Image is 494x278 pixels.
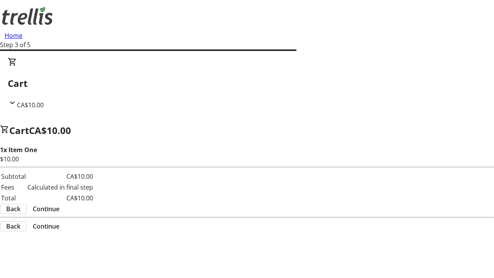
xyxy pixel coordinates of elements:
h2: Cart [8,76,486,90]
span: Back [6,222,20,231]
div: CartCA$10.00 [8,57,486,110]
td: Subtotal [1,171,26,181]
span: Back [6,204,20,214]
td: CA$10.00 [27,171,93,181]
span: CA$10.00 [29,124,71,137]
td: CA$10.00 [27,193,93,203]
span: Continue [33,204,59,214]
span: Continue [33,222,59,231]
button: Continue [27,222,66,231]
td: Calculated in final step [27,182,93,192]
td: Total [1,193,26,203]
span: Cart [9,124,29,137]
td: Fees [1,182,26,192]
button: Continue [27,204,66,214]
span: CA$10.00 [17,101,44,109]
